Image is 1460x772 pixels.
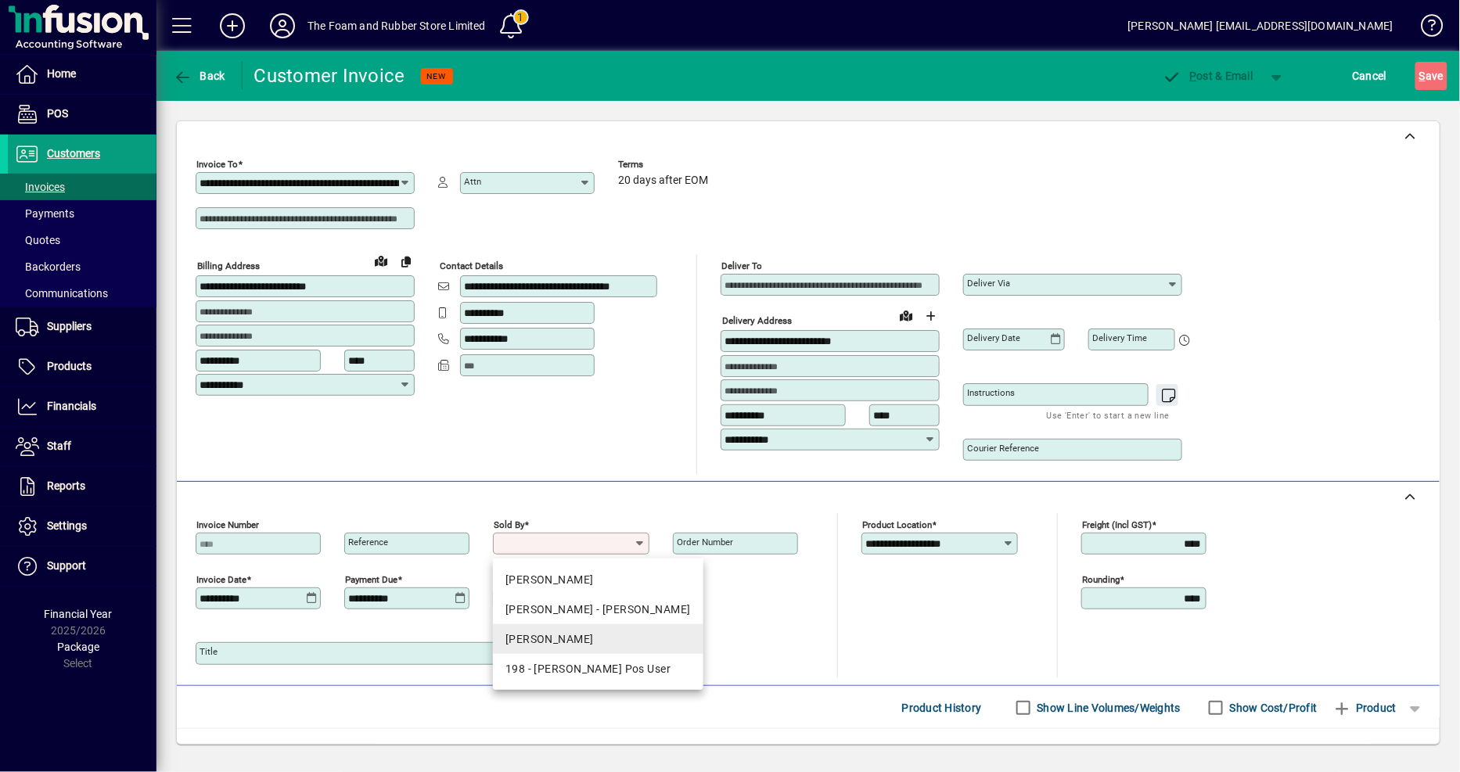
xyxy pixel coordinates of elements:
mat-option: 198 - Shane Pos User [493,654,703,684]
a: View on map [894,303,919,328]
span: ave [1419,63,1444,88]
mat-label: Delivery date [967,332,1020,343]
button: Copy to Delivery address [394,249,419,274]
mat-label: Freight (incl GST) [1082,519,1152,530]
span: POS [47,107,68,120]
span: ost & Email [1163,70,1253,82]
span: Payments [16,207,74,220]
span: Financial Year [45,608,113,620]
span: Support [47,559,86,572]
div: 198 - [PERSON_NAME] Pos User [505,661,691,677]
span: Communications [16,287,108,300]
mat-label: Payment due [345,574,397,585]
span: Product [1333,695,1397,720]
mat-label: Invoice date [196,574,246,585]
span: NEW [427,71,447,81]
mat-label: Sold by [494,519,524,530]
span: Settings [47,519,87,532]
div: [PERSON_NAME] - [PERSON_NAME] [505,601,691,618]
a: Payments [8,200,156,227]
div: The Foam and Rubber Store Limited [307,13,486,38]
a: Backorders [8,253,156,280]
div: [PERSON_NAME] [EMAIL_ADDRESS][DOMAIN_NAME] [1128,13,1393,38]
a: Suppliers [8,307,156,347]
a: View on map [369,248,394,273]
div: [PERSON_NAME] [505,631,691,648]
button: Add [207,12,257,40]
mat-label: Order number [677,537,733,548]
mat-label: Instructions [967,387,1015,398]
span: Package [57,641,99,653]
button: Choose address [919,303,944,329]
a: Invoices [8,174,156,200]
label: Show Cost/Profit [1227,700,1318,716]
span: Staff [47,440,71,452]
mat-label: Courier Reference [967,443,1039,454]
a: Support [8,547,156,586]
mat-label: Invoice number [196,519,259,530]
mat-label: Product location [862,519,932,530]
span: Quotes [16,234,60,246]
a: Quotes [8,227,156,253]
div: Customer Invoice [254,63,405,88]
app-page-header-button: Back [156,62,243,90]
span: Invoices [16,181,65,193]
a: Home [8,55,156,94]
span: Home [47,67,76,80]
mat-label: Delivery time [1092,332,1147,343]
button: Cancel [1349,62,1391,90]
button: Profile [257,12,307,40]
mat-label: Reference [348,537,388,548]
label: Show Line Volumes/Weights [1034,700,1181,716]
a: POS [8,95,156,134]
span: Reports [47,479,85,492]
span: Terms [618,160,712,170]
a: Settings [8,507,156,546]
span: S [1419,70,1426,82]
mat-option: EMMA - Emma Ormsby [493,594,703,624]
button: Back [169,62,229,90]
a: Communications [8,280,156,307]
mat-option: DAVE - Dave [493,565,703,594]
mat-label: Invoice To [196,159,238,170]
mat-label: Attn [464,176,481,187]
mat-option: SHANE - Shane [493,624,703,654]
span: Product History [902,695,982,720]
span: Backorders [16,260,81,273]
span: Customers [47,147,100,160]
button: Product [1325,694,1404,722]
span: Financials [47,400,96,412]
span: Cancel [1353,63,1387,88]
span: Back [173,70,225,82]
mat-label: Deliver To [721,260,762,271]
span: Suppliers [47,320,92,332]
span: 20 days after EOM [618,174,708,187]
mat-label: Rounding [1082,574,1120,585]
div: [PERSON_NAME] [505,572,691,588]
a: Reports [8,467,156,506]
mat-label: Deliver via [967,278,1010,289]
button: Product History [896,694,988,722]
span: Products [47,360,92,372]
button: Post & Email [1155,62,1261,90]
a: Products [8,347,156,386]
a: Knowledge Base [1409,3,1440,54]
span: P [1190,70,1197,82]
mat-label: Title [200,646,218,657]
button: Save [1415,62,1447,90]
a: Staff [8,427,156,466]
mat-hint: Use 'Enter' to start a new line [1047,406,1170,424]
a: Financials [8,387,156,426]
